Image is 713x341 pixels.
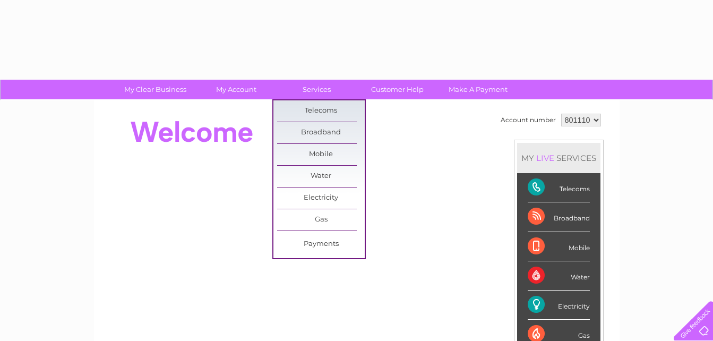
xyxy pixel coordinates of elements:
a: Electricity [277,187,365,209]
div: Electricity [528,291,590,320]
a: Water [277,166,365,187]
div: LIVE [534,153,556,163]
a: Telecoms [277,100,365,122]
a: Gas [277,209,365,231]
a: Services [273,80,360,99]
div: Telecoms [528,173,590,202]
div: MY SERVICES [517,143,600,173]
a: Payments [277,234,365,255]
td: Account number [498,111,559,129]
div: Broadband [528,202,590,232]
div: Water [528,261,590,291]
a: Broadband [277,122,365,143]
a: Mobile [277,144,365,165]
a: Make A Payment [434,80,522,99]
a: Customer Help [354,80,441,99]
div: Mobile [528,232,590,261]
a: My Account [192,80,280,99]
a: My Clear Business [111,80,199,99]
